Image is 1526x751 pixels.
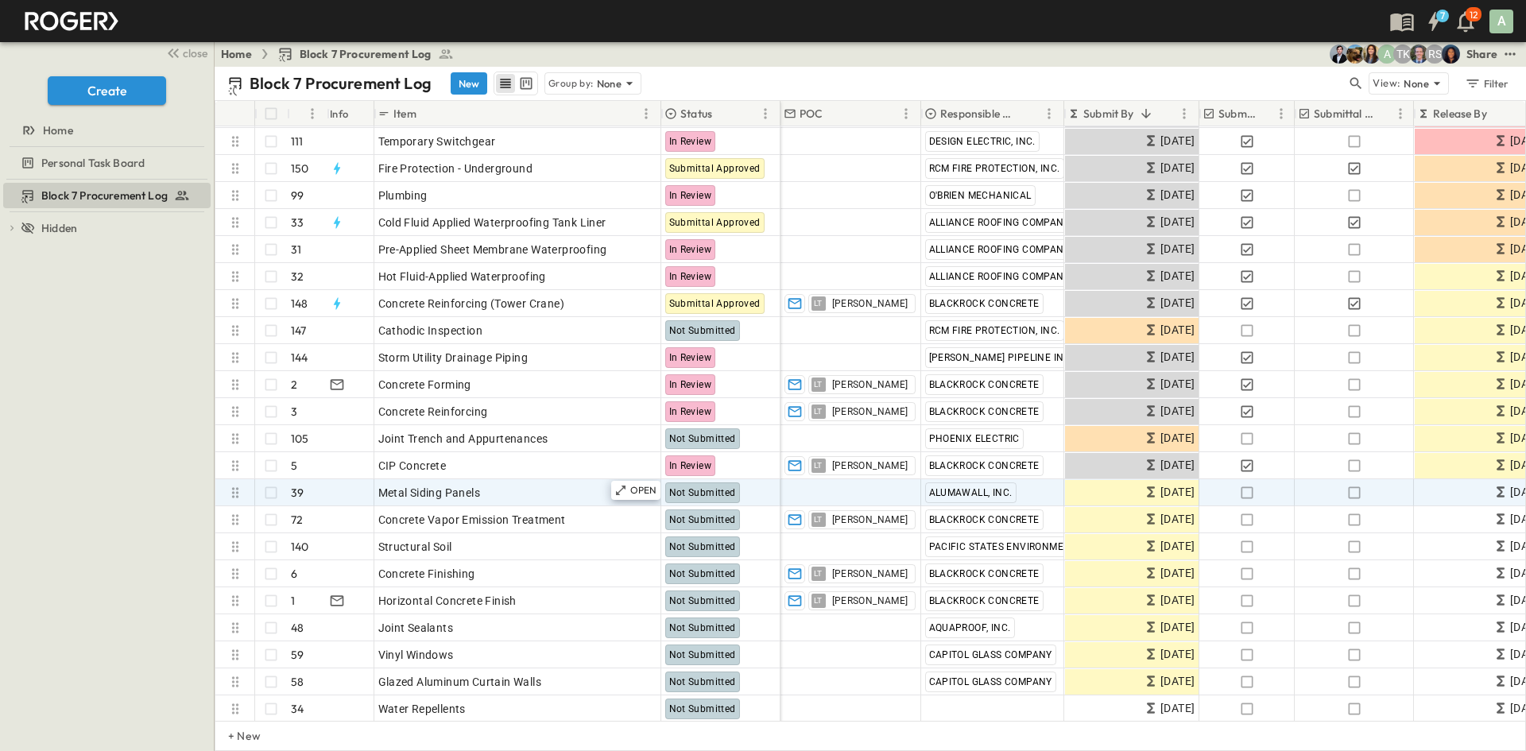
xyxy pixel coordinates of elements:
[221,46,252,62] a: Home
[41,188,168,203] span: Block 7 Procurement Log
[1409,45,1428,64] img: Jared Salin (jsalin@cahill-sf.com)
[1361,45,1381,64] img: Kim Bowen (kbowen@cahill-sf.com)
[1314,106,1375,122] p: Submittal Approved?
[3,184,207,207] a: Block 7 Procurement Log
[1489,10,1513,33] div: A
[929,136,1036,147] span: DESIGN ELECTRIC, INC.
[1466,46,1497,62] div: Share
[669,406,712,417] span: In Review
[929,649,1052,660] span: CAPITOL GLASS COMPANY
[160,41,211,64] button: close
[929,325,1060,336] span: RCM FIRE PROTECTION, INC.
[669,163,761,174] span: Submittal Approved
[291,593,295,609] p: 1
[1175,104,1194,123] button: Menu
[1160,294,1195,312] span: [DATE]
[1433,106,1487,122] p: Release By
[669,568,736,579] span: Not Submitted
[669,190,712,201] span: In Review
[1160,348,1195,366] span: [DATE]
[378,593,517,609] span: Horizontal Concrete Finish
[1137,105,1155,122] button: Sort
[814,573,823,574] span: LT
[1160,591,1195,610] span: [DATE]
[1160,456,1195,474] span: [DATE]
[929,433,1020,444] span: PHOENIX ELECTRIC
[1160,429,1195,447] span: [DATE]
[929,217,1094,228] span: ALLIANCE ROOFING COMPANY, INC.
[832,297,908,310] span: [PERSON_NAME]
[378,431,548,447] span: Joint Trench and Appurtenances
[378,161,533,176] span: Fire Protection - Underground
[1160,537,1195,556] span: [DATE]
[1160,510,1195,528] span: [DATE]
[929,190,1032,201] span: O'BRIEN MECHANICAL
[1160,699,1195,718] span: [DATE]
[1160,645,1195,664] span: [DATE]
[669,136,712,147] span: In Review
[669,271,712,282] span: In Review
[929,163,1060,174] span: RCM FIRE PROTECTION, INC.
[715,105,733,122] button: Sort
[378,512,566,528] span: Concrete Vapor Emission Treatment
[291,188,304,203] p: 99
[1490,105,1508,122] button: Sort
[669,352,712,363] span: In Review
[669,298,761,309] span: Submittal Approved
[814,519,823,520] span: LT
[291,161,309,176] p: 150
[929,406,1040,417] span: BLACKROCK CONCRETE
[291,512,303,528] p: 72
[1272,104,1291,123] button: Menu
[228,728,238,744] p: + New
[378,620,454,636] span: Joint Sealants
[940,106,1019,122] p: Responsible Contractor
[669,460,712,471] span: In Review
[496,74,515,93] button: row view
[291,431,309,447] p: 105
[378,242,607,257] span: Pre-Applied Sheet Membrane Waterproofing
[669,703,736,714] span: Not Submitted
[1218,106,1256,122] p: Submitted?
[378,215,606,230] span: Cold Fluid Applied Waterproofing Tank Liner
[378,134,496,149] span: Temporary Switchgear
[1464,75,1509,92] div: Filter
[814,465,823,466] span: LT
[1391,104,1410,123] button: Menu
[929,541,1089,552] span: PACIFIC STATES ENVIRONMENTAL
[1330,45,1349,64] img: Mike Daly (mdaly@cahill-sf.com)
[1418,7,1450,36] button: 7
[291,215,304,230] p: 33
[669,649,736,660] span: Not Submitted
[43,122,73,138] span: Home
[41,155,145,171] span: Personal Task Board
[1425,45,1444,64] div: Raymond Shahabi (rshahabi@guzmangc.com)
[929,298,1040,309] span: BLACKROCK CONCRETE
[420,105,437,122] button: Sort
[1501,45,1520,64] button: test
[669,541,736,552] span: Not Submitted
[291,620,304,636] p: 48
[929,244,1094,255] span: ALLIANCE ROOFING COMPANY, INC.
[832,567,908,580] span: [PERSON_NAME]
[1160,321,1195,339] span: [DATE]
[929,352,1074,363] span: [PERSON_NAME] PIPELINE INC.
[378,647,454,663] span: Vinyl Windows
[293,105,311,122] button: Sort
[291,377,297,393] p: 2
[378,404,488,420] span: Concrete Reinforcing
[929,271,1094,282] span: ALLIANCE ROOFING COMPANY, INC.
[637,104,656,123] button: Menu
[378,566,475,582] span: Concrete Finishing
[1160,240,1195,258] span: [DATE]
[1040,104,1059,123] button: Menu
[832,405,908,418] span: [PERSON_NAME]
[1160,375,1195,393] span: [DATE]
[814,384,823,385] span: LT
[669,487,736,498] span: Not Submitted
[1160,564,1195,583] span: [DATE]
[494,72,538,95] div: table view
[1160,213,1195,231] span: [DATE]
[378,485,481,501] span: Metal Siding Panels
[929,460,1040,471] span: BLACKROCK CONCRETE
